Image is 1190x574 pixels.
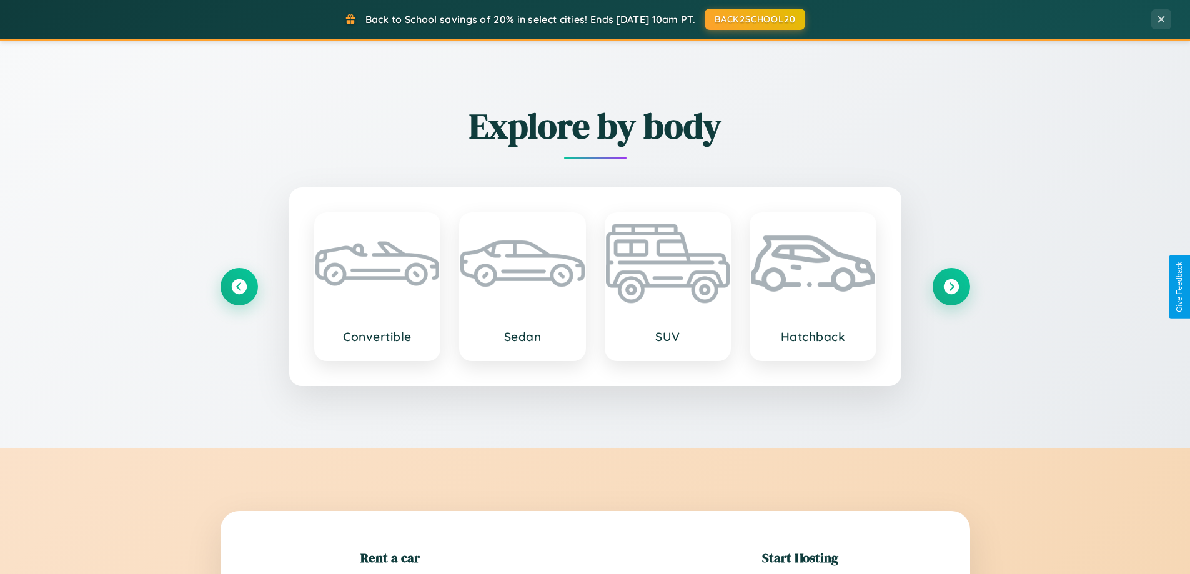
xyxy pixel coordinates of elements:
h3: Convertible [328,329,427,344]
h2: Rent a car [360,548,420,567]
h3: Sedan [473,329,572,344]
h2: Explore by body [221,102,970,150]
h2: Start Hosting [762,548,838,567]
button: BACK2SCHOOL20 [705,9,805,30]
h3: SUV [618,329,718,344]
div: Give Feedback [1175,262,1184,312]
span: Back to School savings of 20% in select cities! Ends [DATE] 10am PT. [365,13,695,26]
h3: Hatchback [763,329,863,344]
